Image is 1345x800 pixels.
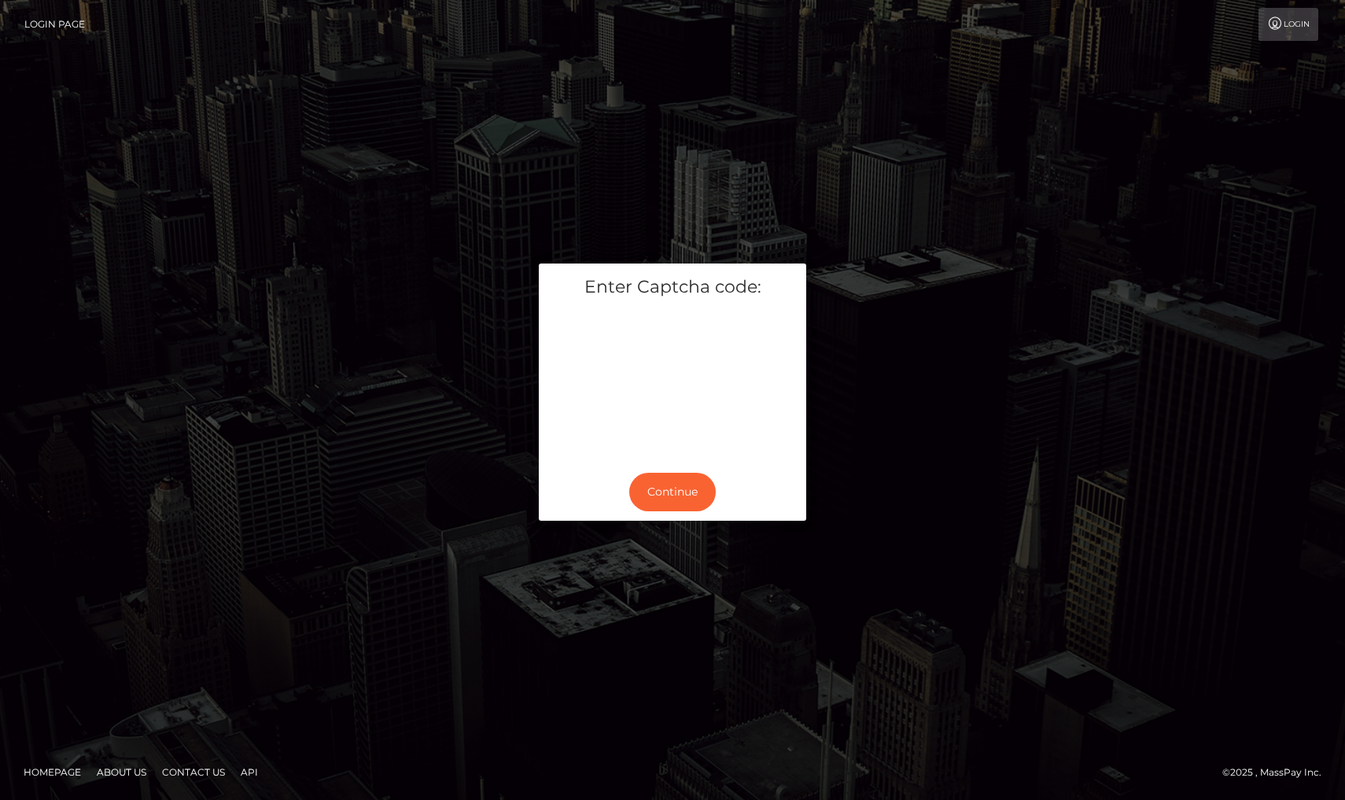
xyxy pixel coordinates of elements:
a: About Us [90,760,153,784]
iframe: mtcaptcha [551,311,794,451]
h5: Enter Captcha code: [551,275,794,300]
div: © 2025 , MassPay Inc. [1222,764,1333,781]
a: Login [1258,8,1318,41]
a: Contact Us [156,760,231,784]
button: Continue [629,473,716,511]
a: API [234,760,264,784]
a: Login Page [24,8,85,41]
a: Homepage [17,760,87,784]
